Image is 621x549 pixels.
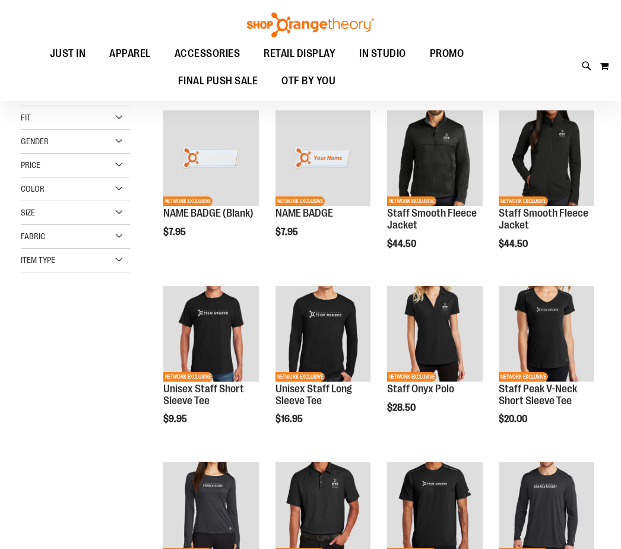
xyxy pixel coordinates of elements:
span: Fit [21,113,31,122]
span: RETAIL DISPLAY [264,40,335,67]
a: Product image for Smooth Fleece JacketNETWORK EXCLUSIVE [387,110,483,208]
img: Product image for Unisex Long Sleeve T-Shirt [275,286,371,382]
span: $44.50 [387,239,418,249]
img: Product image for Smooth Fleece Jacket [499,110,594,206]
a: Staff Smooth Fleece Jacket [499,207,588,231]
img: Product image for Unisex Short Sleeve T-Shirt [163,286,259,382]
span: $7.95 [275,227,300,237]
img: Product image for NAME BADGE [275,110,371,206]
span: $9.95 [163,414,189,424]
span: PROMO [430,40,464,67]
span: APPAREL [109,40,151,67]
span: NETWORK EXCLUSIVE [499,372,548,382]
a: Product image for Peak V-Neck Short Sleeve TeeNETWORK EXCLUSIVE [499,286,594,383]
div: product [493,104,600,279]
a: Unisex Staff Long Sleeve Tee [275,383,352,407]
a: NAME BADGE [275,207,333,219]
img: Product image for Smooth Fleece Jacket [387,110,483,206]
img: Product image for Onyx Polo [387,286,483,382]
span: NETWORK EXCLUSIVE [387,372,436,382]
a: ACCESSORIES [163,40,252,68]
div: product [157,280,265,455]
a: PROMO [418,40,476,68]
a: NAME BADGE (Blank) [163,207,254,219]
a: Product image for Unisex Short Sleeve T-ShirtNETWORK EXCLUSIVE [163,286,259,383]
div: product [157,104,265,268]
a: Product image for Unisex Long Sleeve T-ShirtNETWORK EXCLUSIVE [275,286,371,383]
span: NETWORK EXCLUSIVE [275,372,325,382]
span: $44.50 [499,239,530,249]
a: Staff Smooth Fleece Jacket [387,207,477,231]
span: $7.95 [163,227,188,237]
span: Size [21,208,35,217]
a: OTF BY YOU [270,68,347,95]
img: NAME BADGE (Blank) [163,110,259,206]
span: NETWORK EXCLUSIVE [387,196,436,206]
span: NETWORK EXCLUSIVE [163,196,213,206]
span: OTF BY YOU [281,68,335,94]
span: $20.00 [499,414,529,424]
div: product [381,104,489,279]
div: product [493,280,600,455]
span: $28.50 [387,402,417,413]
a: IN STUDIO [347,40,418,67]
a: RETAIL DISPLAY [252,40,347,68]
span: JUST IN [50,40,86,67]
span: ACCESSORIES [175,40,240,67]
span: Gender [21,137,49,146]
span: NETWORK EXCLUSIVE [275,196,325,206]
img: Shop Orangetheory [245,12,376,37]
a: Product image for Smooth Fleece JacketNETWORK EXCLUSIVE [499,110,594,208]
span: Price [21,160,40,170]
span: $16.95 [275,414,305,424]
a: Staff Onyx Polo [387,383,454,395]
span: NETWORK EXCLUSIVE [163,372,213,382]
a: Product image for Onyx PoloNETWORK EXCLUSIVE [387,286,483,383]
a: Product image for NAME BADGENETWORK EXCLUSIVE [275,110,371,208]
span: FINAL PUSH SALE [178,68,258,94]
a: Unisex Staff Short Sleeve Tee [163,383,244,407]
div: product [270,280,377,455]
a: APPAREL [97,40,163,68]
span: NETWORK EXCLUSIVE [499,196,548,206]
a: NAME BADGE (Blank)NETWORK EXCLUSIVE [163,110,259,208]
div: product [381,280,489,443]
a: JUST IN [38,40,98,68]
div: product [270,104,377,268]
span: IN STUDIO [359,40,406,67]
span: Fabric [21,231,45,241]
a: Staff Peak V-Neck Short Sleeve Tee [499,383,577,407]
img: Product image for Peak V-Neck Short Sleeve Tee [499,286,594,382]
a: FINAL PUSH SALE [166,68,270,95]
span: Item Type [21,255,55,265]
span: Color [21,184,45,193]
